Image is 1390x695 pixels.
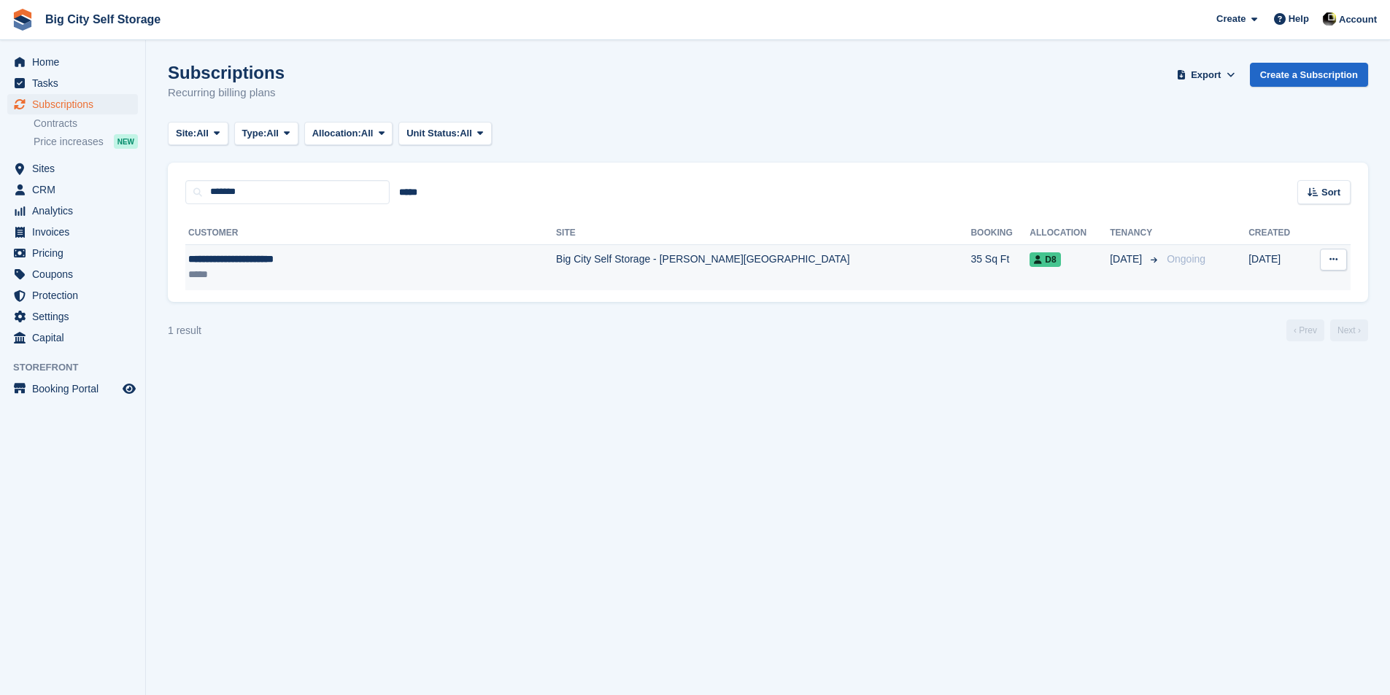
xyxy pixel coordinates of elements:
button: Export [1174,63,1238,87]
span: Tasks [32,73,120,93]
button: Unit Status: All [398,122,491,146]
span: All [266,126,279,141]
span: Sort [1321,185,1340,200]
a: Preview store [120,380,138,397]
a: menu [7,201,138,221]
span: Capital [32,327,120,348]
p: Recurring billing plans [168,85,285,101]
th: Customer [185,222,556,245]
h1: Subscriptions [168,63,285,82]
span: Help [1289,12,1309,26]
a: menu [7,222,138,242]
span: Price increases [34,135,104,149]
a: menu [7,306,138,327]
a: menu [7,327,138,348]
a: menu [7,243,138,263]
span: Pricing [32,243,120,263]
span: [DATE] [1110,252,1145,267]
a: menu [7,73,138,93]
a: menu [7,285,138,306]
a: menu [7,94,138,114]
a: Next [1330,319,1368,341]
span: Create [1216,12,1246,26]
th: Tenancy [1110,222,1161,245]
span: Coupons [32,264,120,284]
td: 35 Sq Ft [970,244,1030,290]
div: 1 result [168,323,201,338]
span: D8 [1030,252,1060,267]
span: Account [1339,12,1377,27]
span: Home [32,52,120,72]
span: Invoices [32,222,120,242]
span: Allocation: [312,126,361,141]
a: Previous [1286,319,1324,341]
span: Storefront [13,360,145,375]
th: Site [556,222,970,245]
a: menu [7,264,138,284]
a: menu [7,378,138,399]
img: Patrick Nevin [1322,12,1337,26]
span: CRM [32,179,120,200]
img: stora-icon-8386f47178a22dfd0bd8f6a31ec36ba5ce8667c1dd55bd0f319d3a0aa187defe.svg [12,9,34,31]
div: NEW [114,134,138,149]
a: menu [7,158,138,179]
th: Created [1248,222,1308,245]
th: Allocation [1030,222,1110,245]
th: Booking [970,222,1030,245]
a: Contracts [34,117,138,131]
button: Site: All [168,122,228,146]
span: Unit Status: [406,126,460,141]
span: Sites [32,158,120,179]
a: Big City Self Storage [39,7,166,31]
span: All [196,126,209,141]
span: Booking Portal [32,378,120,399]
span: Export [1191,68,1221,82]
span: Ongoing [1167,253,1205,265]
span: All [361,126,374,141]
button: Allocation: All [304,122,393,146]
span: Site: [176,126,196,141]
span: All [460,126,472,141]
span: Protection [32,285,120,306]
td: Big City Self Storage - [PERSON_NAME][GEOGRAPHIC_DATA] [556,244,970,290]
a: Price increases NEW [34,133,138,150]
td: [DATE] [1248,244,1308,290]
span: Analytics [32,201,120,221]
span: Settings [32,306,120,327]
a: Create a Subscription [1250,63,1368,87]
span: Subscriptions [32,94,120,114]
nav: Page [1283,319,1371,341]
a: menu [7,179,138,200]
span: Type: [242,126,267,141]
a: menu [7,52,138,72]
button: Type: All [234,122,298,146]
